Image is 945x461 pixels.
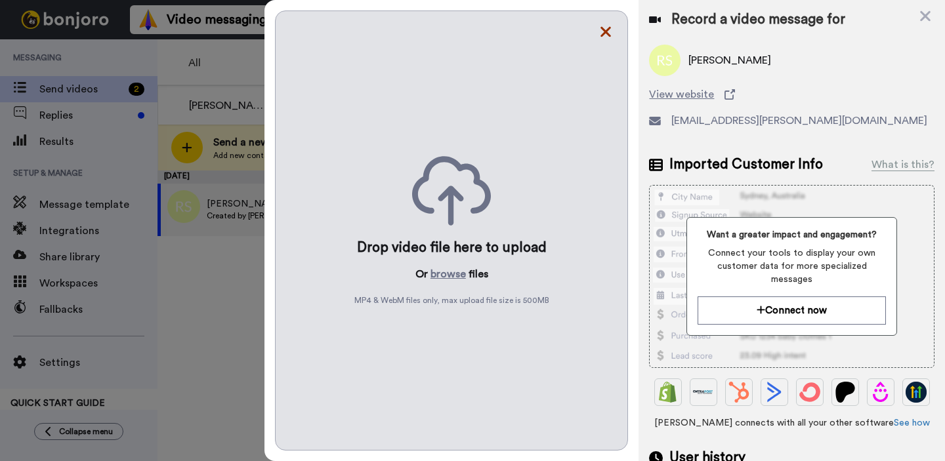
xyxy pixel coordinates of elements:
img: ActiveCampaign [764,382,785,403]
span: View website [649,87,714,102]
span: Imported Customer Info [669,155,823,174]
img: Shopify [658,382,679,403]
img: Profile image for Matt [30,39,51,60]
span: MP4 & WebM files only, max upload file size is 500 MB [354,295,549,306]
img: GoHighLevel [906,382,927,403]
span: Want a greater impact and engagement? [698,228,885,241]
p: Or files [415,266,488,282]
span: Connect your tools to display your own customer data for more specialized messages [698,247,885,286]
button: Connect now [698,296,885,325]
img: Hubspot [728,382,749,403]
div: Drop video file here to upload [357,239,547,257]
div: message notification from Matt, 5d ago. Hi Peter, We're looking to spread the word about Bonjoro ... [20,28,243,71]
a: See how [894,418,930,428]
a: View website [649,87,934,102]
img: ConvertKit [799,382,820,403]
div: What is this? [871,157,934,172]
button: browse [430,266,466,282]
img: Patreon [835,382,856,403]
span: [PERSON_NAME] connects with all your other software [649,416,934,430]
img: Ontraport [693,382,714,403]
p: Message from Matt, sent 5d ago [57,50,226,62]
span: [EMAIL_ADDRESS][PERSON_NAME][DOMAIN_NAME] [671,113,927,129]
p: Hi [PERSON_NAME], We're looking to spread the word about [PERSON_NAME] a bit further and we need ... [57,37,226,50]
img: Drip [870,382,891,403]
